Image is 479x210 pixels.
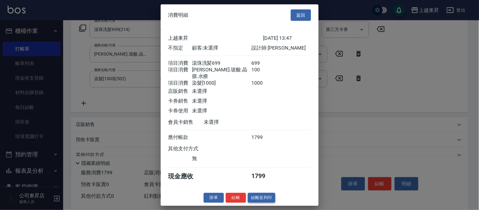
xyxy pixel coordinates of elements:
span: 消費明細 [168,12,189,18]
div: 不指定 [168,45,192,51]
div: 1000 [251,80,275,87]
button: 返回 [291,9,311,21]
div: 滾珠洗髪699 [192,60,251,67]
button: 結帳 [226,193,246,203]
div: 項目消費 [168,67,192,80]
div: 未選擇 [192,108,251,114]
div: 項目消費 [168,80,192,87]
div: 項目消費 [168,60,192,67]
div: 1799 [251,172,275,181]
button: 掛單 [204,193,224,203]
div: 店販銷售 [168,88,192,95]
div: 設計師: [PERSON_NAME] [251,45,311,51]
div: 699 [251,60,275,67]
div: 1799 [251,134,275,141]
div: 應付帳款 [168,134,192,141]
div: 現金應收 [168,172,204,181]
div: 卡券銷售 [168,98,192,105]
div: 無 [192,155,251,162]
button: 結帳並列印 [248,193,275,203]
div: 上越東昇 [168,35,263,42]
div: 其他支付方式 [168,146,216,152]
div: 會員卡銷售 [168,119,204,126]
div: 未選擇 [192,88,251,95]
div: 卡券使用 [168,108,192,114]
div: 未選擇 [192,98,251,105]
div: 100 [251,67,275,80]
div: 未選擇 [204,119,263,126]
div: [DATE] 13:47 [263,35,311,42]
div: 顧客: 未選擇 [192,45,251,51]
div: [PERSON_NAME].玻酸.晶膜.水療 [192,67,251,80]
div: 染髮[1000] [192,80,251,87]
